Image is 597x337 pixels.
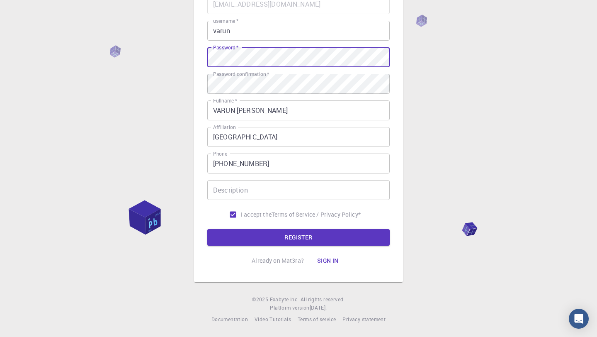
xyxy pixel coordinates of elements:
[213,97,237,104] label: Fullname
[342,315,386,324] a: Privacy statement
[310,304,327,312] a: [DATE].
[298,316,336,322] span: Terms of service
[213,71,269,78] label: Password confirmation
[213,17,238,24] label: username
[270,296,299,303] span: Exabyte Inc.
[342,316,386,322] span: Privacy statement
[213,150,227,157] label: Phone
[241,210,272,219] span: I accept the
[211,315,248,324] a: Documentation
[311,252,345,269] button: Sign in
[207,229,390,246] button: REGISTER
[211,316,248,322] span: Documentation
[272,210,361,219] p: Terms of Service / Privacy Policy *
[298,315,336,324] a: Terms of service
[255,316,291,322] span: Video Tutorials
[569,309,589,329] div: Open Intercom Messenger
[270,295,299,304] a: Exabyte Inc.
[213,44,238,51] label: Password
[252,295,269,304] span: © 2025
[213,124,235,131] label: Affiliation
[270,304,309,312] span: Platform version
[252,256,304,265] p: Already on Mat3ra?
[310,304,327,311] span: [DATE] .
[301,295,345,304] span: All rights reserved.
[272,210,361,219] a: Terms of Service / Privacy Policy*
[255,315,291,324] a: Video Tutorials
